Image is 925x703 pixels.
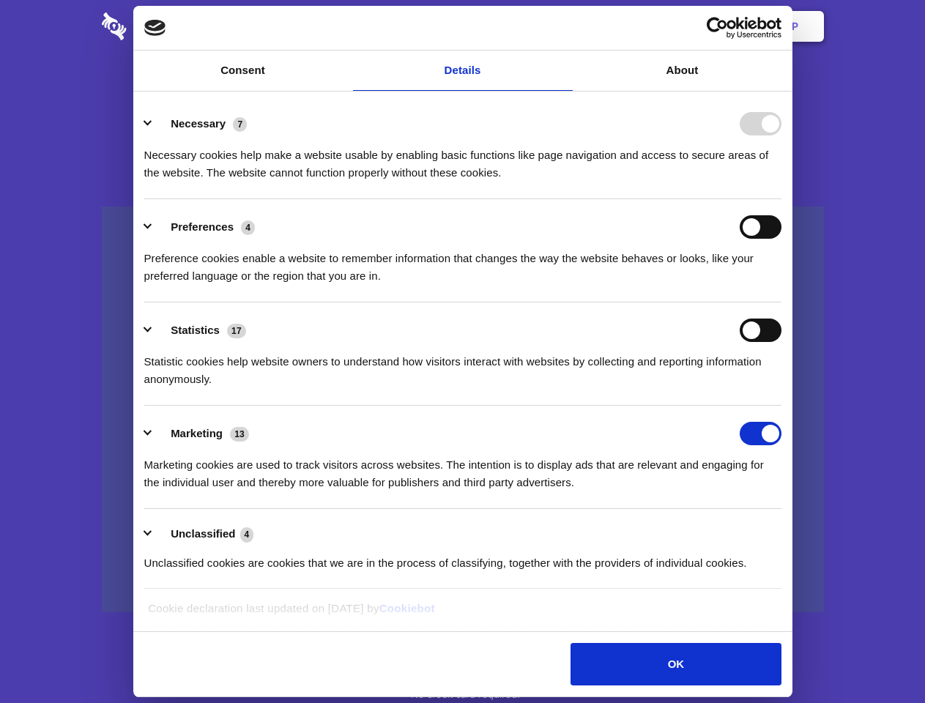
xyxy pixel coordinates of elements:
a: Details [353,51,573,91]
a: Cookiebot [379,602,435,614]
a: Login [664,4,728,49]
label: Preferences [171,220,234,233]
button: OK [571,643,781,685]
button: Necessary (7) [144,112,256,135]
button: Unclassified (4) [144,525,263,543]
a: Pricing [430,4,494,49]
div: Preference cookies enable a website to remember information that changes the way the website beha... [144,239,781,285]
h4: Auto-redaction of sensitive data, encrypted data sharing and self-destructing private chats. Shar... [102,133,824,182]
div: Unclassified cookies are cookies that we are in the process of classifying, together with the pro... [144,543,781,572]
span: 4 [240,527,254,542]
div: Necessary cookies help make a website usable by enabling basic functions like page navigation and... [144,135,781,182]
button: Marketing (13) [144,422,259,445]
div: Marketing cookies are used to track visitors across websites. The intention is to display ads tha... [144,445,781,491]
label: Necessary [171,117,226,130]
img: logo [144,20,166,36]
span: 17 [227,324,246,338]
div: Cookie declaration last updated on [DATE] by [137,600,788,628]
a: Contact [594,4,661,49]
button: Preferences (4) [144,215,264,239]
label: Statistics [171,324,220,336]
a: About [573,51,792,91]
div: Statistic cookies help website owners to understand how visitors interact with websites by collec... [144,342,781,388]
span: 4 [241,220,255,235]
a: Consent [133,51,353,91]
label: Marketing [171,427,223,439]
iframe: Drift Widget Chat Controller [852,630,907,685]
a: Usercentrics Cookiebot - opens in a new window [653,17,781,39]
span: 7 [233,117,247,132]
img: logo-wordmark-white-trans-d4663122ce5f474addd5e946df7df03e33cb6a1c49d2221995e7729f52c070b2.svg [102,12,227,40]
a: Wistia video thumbnail [102,207,824,613]
h1: Eliminate Slack Data Loss. [102,66,824,119]
button: Statistics (17) [144,319,256,342]
span: 13 [230,427,249,442]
